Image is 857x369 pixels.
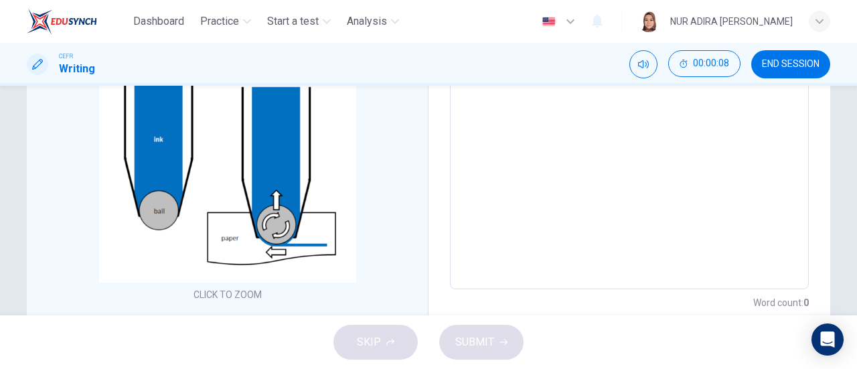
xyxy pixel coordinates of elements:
img: Profile picture [638,11,659,32]
button: END SESSION [751,50,830,78]
span: Dashboard [133,13,184,29]
button: Practice [195,9,256,33]
strong: 0 [803,297,809,308]
span: CEFR [59,52,73,61]
div: NUR ADIRA [PERSON_NAME] [670,13,793,29]
button: Dashboard [128,9,189,33]
a: EduSynch logo [27,8,128,35]
span: Practice [200,13,239,29]
div: Hide [668,50,741,78]
div: Open Intercom Messenger [811,323,844,356]
button: 00:00:08 [668,50,741,77]
div: Mute [629,50,657,78]
span: 00:00:08 [693,58,729,69]
span: END SESSION [762,59,820,70]
button: Analysis [341,9,404,33]
span: Analysis [347,13,387,29]
img: en [540,17,557,27]
img: EduSynch logo [27,8,97,35]
button: Start a test [262,9,336,33]
h1: Writing [59,61,95,77]
h6: Word count : [753,295,809,311]
span: Start a test [267,13,319,29]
